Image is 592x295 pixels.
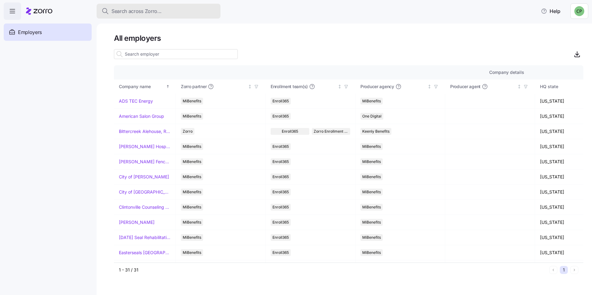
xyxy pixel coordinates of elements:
span: MiBenefits [183,189,201,195]
span: Enroll365 [272,189,289,195]
a: Easterseals [GEOGRAPHIC_DATA] & [GEOGRAPHIC_DATA][US_STATE] [119,250,171,256]
img: 8424d6c99baeec437bf5dae78df33962 [574,6,584,16]
button: Help [536,5,565,17]
span: MiBenefits [183,219,201,226]
button: Search across Zorro... [97,4,220,19]
span: Zorro [183,128,193,135]
span: MiBenefits [362,158,381,165]
span: MiBenefits [183,234,201,241]
a: ADS TEC Energy [119,98,153,104]
span: Zorro partner [181,83,207,90]
span: MiBenefits [362,204,381,211]
th: Producer agentNot sorted [445,79,535,94]
button: Next page [570,266,578,274]
span: MiBenefits [183,158,201,165]
span: MiBenefits [362,98,381,105]
span: Enroll365 [272,98,289,105]
div: Not sorted [248,84,252,89]
span: MiBenefits [183,113,201,120]
a: Bittercreek Alehouse, Red Feather Lounge, Diablo & Sons Saloon [119,128,171,135]
a: [PERSON_NAME] [119,219,155,225]
span: Enroll365 [272,158,289,165]
span: Enroll365 [272,143,289,150]
span: MiBenefits [183,249,201,256]
div: Not sorted [427,84,432,89]
a: City of [GEOGRAPHIC_DATA] [119,189,171,195]
span: MiBenefits [183,143,201,150]
span: Enroll365 [272,113,289,120]
div: Not sorted [337,84,342,89]
th: Enrollment team(s)Not sorted [266,79,355,94]
div: 1 - 31 / 31 [119,267,547,273]
span: Enrollment team(s) [271,83,308,90]
span: Producer agent [450,83,481,90]
span: Enroll365 [282,128,298,135]
button: 1 [560,266,568,274]
span: MiBenefits [183,204,201,211]
th: Producer agencyNot sorted [355,79,445,94]
span: Keenly Benefits [362,128,390,135]
span: Zorro Enrollment Team [314,128,349,135]
span: MiBenefits [183,173,201,180]
span: MiBenefits [362,219,381,226]
a: Clintonville Counseling and Wellness [119,204,171,210]
a: City of [PERSON_NAME] [119,174,169,180]
a: Employers [4,24,92,41]
div: Sorted ascending [166,84,170,89]
input: Search employer [114,49,238,59]
span: Enroll365 [272,219,289,226]
span: MiBenefits [362,249,381,256]
span: One Digital [362,113,381,120]
span: Search across Zorro... [111,7,162,15]
a: [PERSON_NAME] Hospitality [119,143,171,150]
span: Employers [18,28,42,36]
span: Producer agency [360,83,394,90]
span: MiBenefits [362,234,381,241]
span: Enroll365 [272,204,289,211]
span: MiBenefits [362,143,381,150]
th: Company nameSorted ascending [114,79,176,94]
span: Enroll365 [272,173,289,180]
div: Company name [119,83,165,90]
span: Enroll365 [272,249,289,256]
h1: All employers [114,33,583,43]
a: American Salon Group [119,113,164,119]
span: Help [541,7,560,15]
th: Zorro partnerNot sorted [176,79,266,94]
span: MiBenefits [183,98,201,105]
div: Not sorted [517,84,521,89]
button: Previous page [549,266,557,274]
span: Enroll365 [272,234,289,241]
span: MiBenefits [362,173,381,180]
a: [DATE] Seal Rehabilitation Center of [GEOGRAPHIC_DATA] [119,234,171,241]
span: MiBenefits [362,189,381,195]
a: [PERSON_NAME] Fence Company [119,159,171,165]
